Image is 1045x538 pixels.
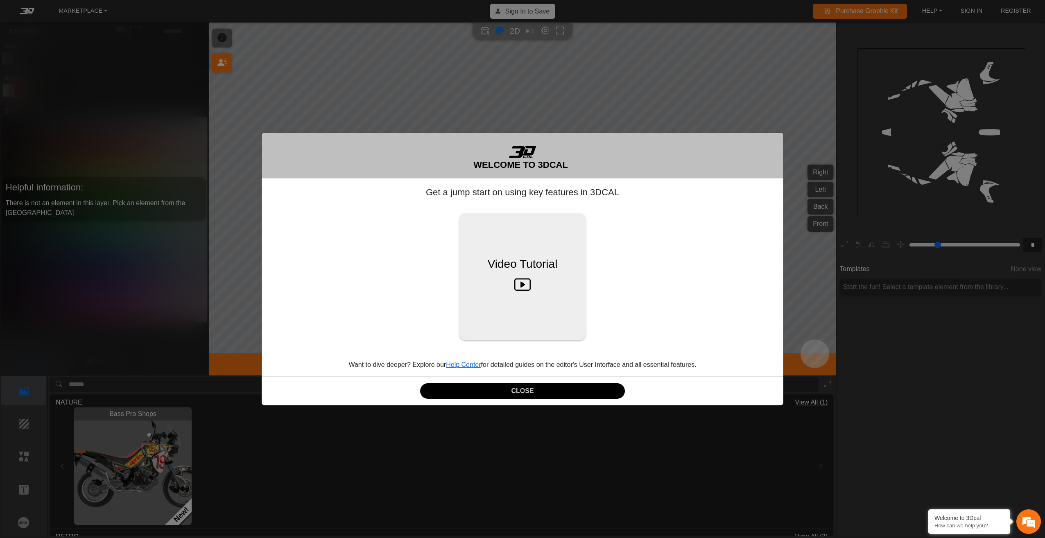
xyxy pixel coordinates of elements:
[268,360,777,370] p: Want to dive deeper? Explore our for detailed guides on the editor's User Interface and all essen...
[446,361,481,368] a: Help Center
[134,4,154,24] div: Minimize live chat window
[4,213,156,242] textarea: Type your message and hit 'Enter'
[4,256,55,262] span: Conversation
[934,522,1004,529] p: How can we help you?
[488,255,558,273] span: Video Tutorial
[473,158,568,172] h5: WELCOME TO 3DCAL
[420,383,625,399] button: CLOSE
[47,96,113,174] span: We're online!
[55,43,150,54] div: Chat with us now
[105,242,156,267] div: Articles
[459,213,586,340] button: Video Tutorial
[934,515,1004,521] div: Welcome to 3Dcal
[55,242,106,267] div: FAQs
[9,42,21,54] div: Navigation go back
[268,185,777,200] h5: Get a jump start on using key features in 3DCAL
